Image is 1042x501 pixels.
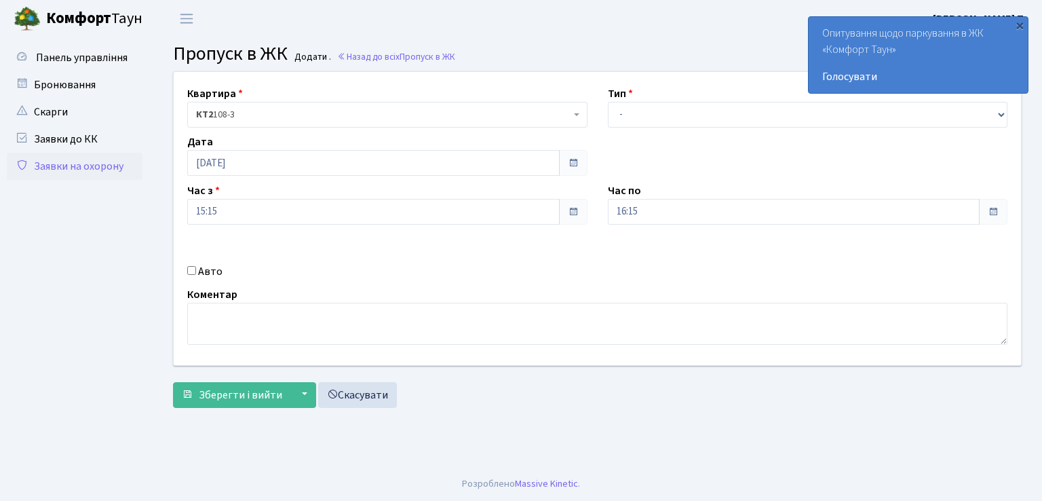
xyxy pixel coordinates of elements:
[7,126,142,153] a: Заявки до КК
[46,7,111,29] b: Комфорт
[14,5,41,33] img: logo.png
[7,71,142,98] a: Бронювання
[608,86,633,102] label: Тип
[400,50,455,63] span: Пропуск в ЖК
[822,69,1014,85] a: Голосувати
[173,382,291,408] button: Зберегти і вийти
[187,183,220,199] label: Час з
[292,52,331,63] small: Додати .
[36,50,128,65] span: Панель управління
[199,388,282,403] span: Зберегти і вийти
[7,153,142,180] a: Заявки на охорону
[933,11,1026,27] a: [PERSON_NAME] Т.
[187,102,587,128] span: <b>КТ2</b>&nbsp;&nbsp;&nbsp;108-3
[318,382,397,408] a: Скасувати
[170,7,204,30] button: Переключити навігацію
[187,134,213,150] label: Дата
[809,17,1028,93] div: Опитування щодо паркування в ЖК «Комфорт Таун»
[196,108,571,122] span: <b>КТ2</b>&nbsp;&nbsp;&nbsp;108-3
[198,263,223,280] label: Авто
[7,44,142,71] a: Панель управління
[337,50,455,63] a: Назад до всіхПропуск в ЖК
[173,40,288,67] span: Пропуск в ЖК
[46,7,142,31] span: Таун
[1013,18,1026,32] div: ×
[187,286,237,303] label: Коментар
[515,477,578,491] a: Massive Kinetic
[608,183,641,199] label: Час по
[462,477,580,491] div: Розроблено .
[196,108,213,122] b: КТ2
[7,98,142,126] a: Скарги
[187,86,243,102] label: Квартира
[933,12,1026,26] b: [PERSON_NAME] Т.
